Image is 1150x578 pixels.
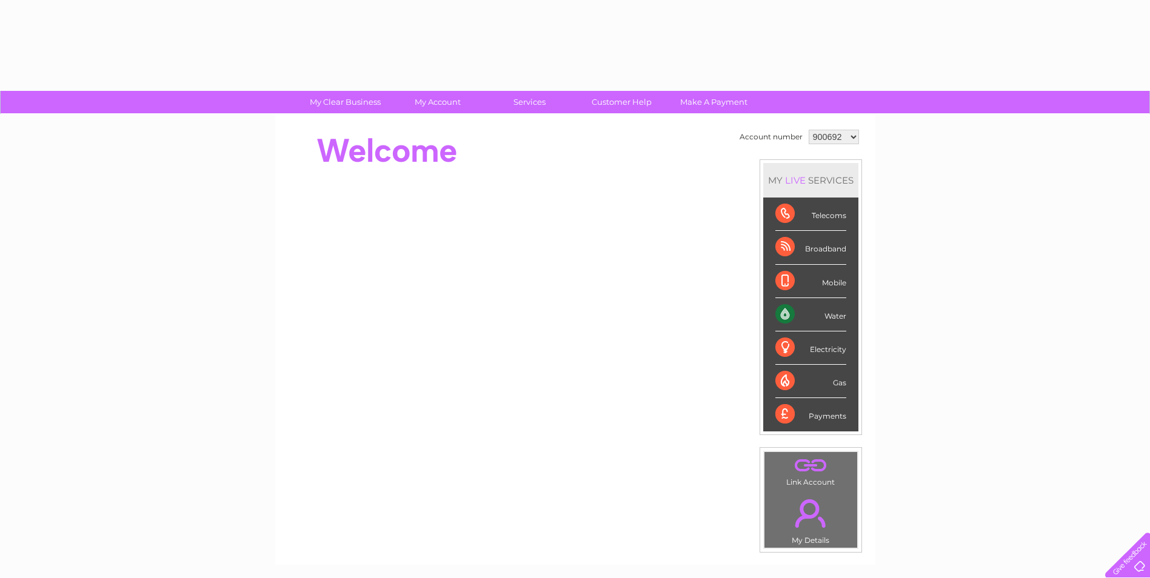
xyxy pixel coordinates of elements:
td: Account number [737,127,806,147]
td: My Details [764,489,858,548]
div: MY SERVICES [763,163,858,198]
div: Payments [775,398,846,431]
div: Telecoms [775,198,846,231]
div: Electricity [775,331,846,365]
div: Water [775,298,846,331]
a: . [767,492,854,534]
div: Broadband [775,231,846,264]
a: My Clear Business [295,91,395,113]
a: My Account [387,91,487,113]
div: Mobile [775,265,846,298]
a: Customer Help [572,91,672,113]
td: Link Account [764,451,858,490]
a: Make A Payment [664,91,764,113]
a: Services [480,91,580,113]
div: Gas [775,365,846,398]
div: LIVE [783,174,808,186]
a: . [767,455,854,476]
